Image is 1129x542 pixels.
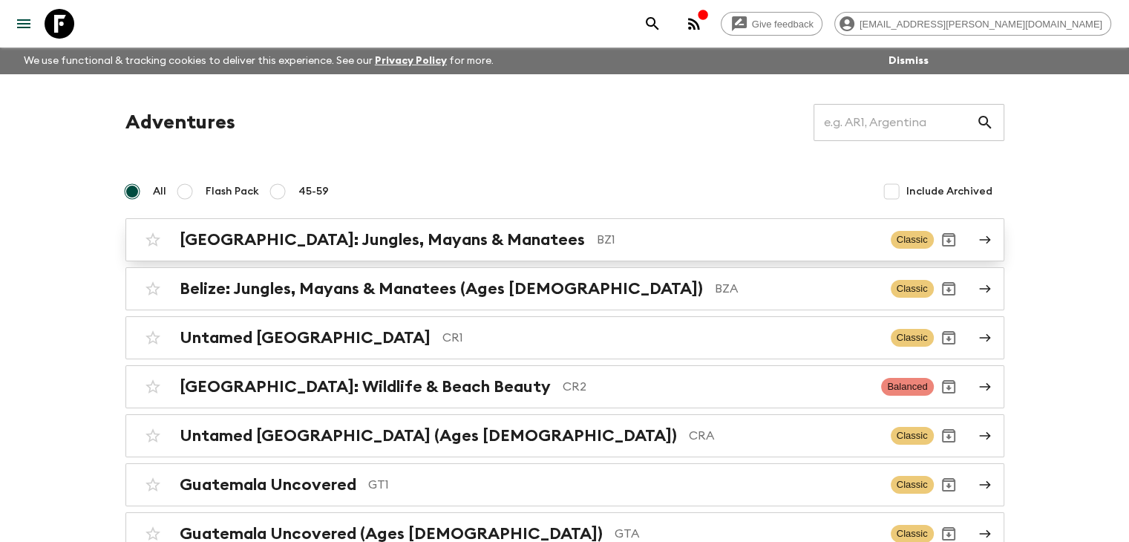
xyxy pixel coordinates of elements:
button: Archive [934,323,963,353]
span: Classic [891,476,934,494]
h2: Untamed [GEOGRAPHIC_DATA] [180,328,431,347]
p: CR2 [563,378,870,396]
p: BZ1 [597,231,879,249]
span: Flash Pack [206,184,259,199]
span: Classic [891,231,934,249]
a: Belize: Jungles, Mayans & Manatees (Ages [DEMOGRAPHIC_DATA])BZAClassicArchive [125,267,1004,310]
button: Archive [934,225,963,255]
a: Give feedback [721,12,822,36]
a: [GEOGRAPHIC_DATA]: Jungles, Mayans & ManateesBZ1ClassicArchive [125,218,1004,261]
div: [EMAIL_ADDRESS][PERSON_NAME][DOMAIN_NAME] [834,12,1111,36]
h1: Adventures [125,108,235,137]
h2: Guatemala Uncovered [180,475,356,494]
p: CR1 [442,329,879,347]
span: Balanced [881,378,933,396]
span: [EMAIL_ADDRESS][PERSON_NAME][DOMAIN_NAME] [851,19,1110,30]
a: Privacy Policy [375,56,447,66]
p: GT1 [368,476,879,494]
span: All [153,184,166,199]
button: Archive [934,421,963,451]
button: search adventures [638,9,667,39]
a: Guatemala UncoveredGT1ClassicArchive [125,463,1004,506]
p: CRA [689,427,879,445]
span: Give feedback [744,19,822,30]
h2: Belize: Jungles, Mayans & Manatees (Ages [DEMOGRAPHIC_DATA]) [180,279,703,298]
a: Untamed [GEOGRAPHIC_DATA]CR1ClassicArchive [125,316,1004,359]
button: menu [9,9,39,39]
p: BZA [715,280,879,298]
span: Classic [891,427,934,445]
p: We use functional & tracking cookies to deliver this experience. See our for more. [18,48,500,74]
input: e.g. AR1, Argentina [814,102,976,143]
h2: Untamed [GEOGRAPHIC_DATA] (Ages [DEMOGRAPHIC_DATA]) [180,426,677,445]
button: Archive [934,274,963,304]
h2: [GEOGRAPHIC_DATA]: Jungles, Mayans & Manatees [180,230,585,249]
button: Archive [934,372,963,402]
button: Archive [934,470,963,500]
button: Dismiss [885,50,932,71]
span: Classic [891,329,934,347]
a: [GEOGRAPHIC_DATA]: Wildlife & Beach BeautyCR2BalancedArchive [125,365,1004,408]
h2: [GEOGRAPHIC_DATA]: Wildlife & Beach Beauty [180,377,551,396]
span: Classic [891,280,934,298]
span: Include Archived [906,184,992,199]
a: Untamed [GEOGRAPHIC_DATA] (Ages [DEMOGRAPHIC_DATA])CRAClassicArchive [125,414,1004,457]
span: 45-59 [298,184,329,199]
